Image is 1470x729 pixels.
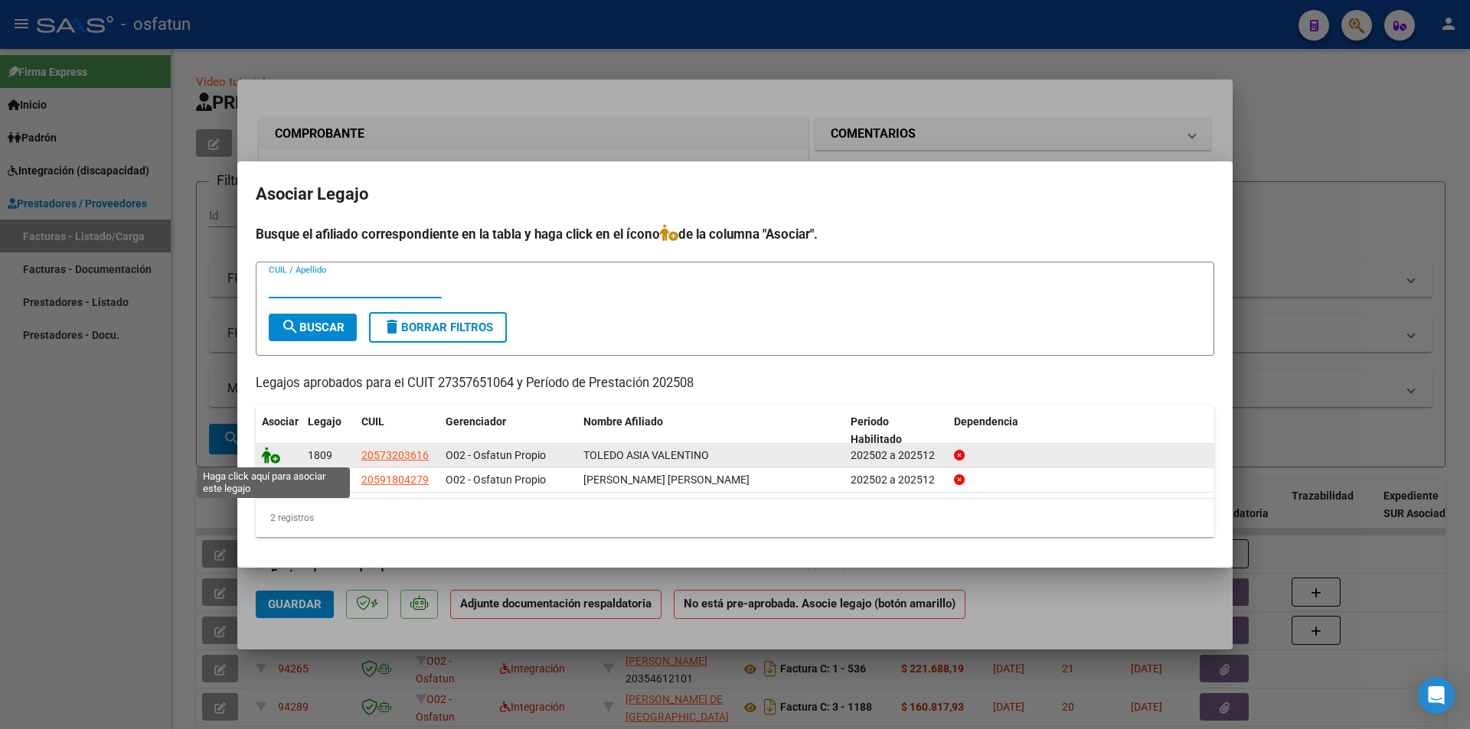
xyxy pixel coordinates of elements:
mat-icon: delete [383,317,401,336]
h2: Asociar Legajo [256,180,1214,209]
span: Gerenciador [446,415,506,428]
span: O02 - Osfatun Propio [446,449,546,461]
datatable-header-cell: Gerenciador [439,405,577,456]
button: Buscar [269,314,357,341]
datatable-header-cell: Asociar [256,405,302,456]
span: Nombre Afiliado [583,415,663,428]
span: 1809 [308,449,332,461]
datatable-header-cell: Legajo [302,405,355,456]
div: 2 registros [256,499,1214,537]
p: Legajos aprobados para el CUIT 27357651064 y Período de Prestación 202508 [256,374,1214,393]
span: Legajo [308,415,341,428]
button: Borrar Filtros [369,312,507,343]
div: Open Intercom Messenger [1418,677,1455,714]
span: Periodo Habilitado [851,415,902,445]
span: 20591804279 [361,474,429,486]
mat-icon: search [281,317,299,336]
span: 1780 [308,474,332,486]
div: 202502 a 202512 [851,447,942,464]
datatable-header-cell: Dependencia [948,405,1215,456]
datatable-header-cell: Periodo Habilitado [844,405,948,456]
span: Borrar Filtros [383,321,493,334]
span: CAMARGO TAPIA SIMON DANIEL [583,474,750,486]
span: Buscar [281,321,345,334]
div: 202502 a 202512 [851,471,942,489]
span: O02 - Osfatun Propio [446,474,546,486]
span: CUIL [361,415,384,428]
span: 20573203616 [361,449,429,461]
datatable-header-cell: Nombre Afiliado [577,405,844,456]
datatable-header-cell: CUIL [355,405,439,456]
h4: Busque el afiliado correspondiente en la tabla y haga click en el ícono de la columna "Asociar". [256,224,1214,244]
span: Asociar [262,415,299,428]
span: TOLEDO ASIA VALENTINO [583,449,709,461]
span: Dependencia [954,415,1018,428]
